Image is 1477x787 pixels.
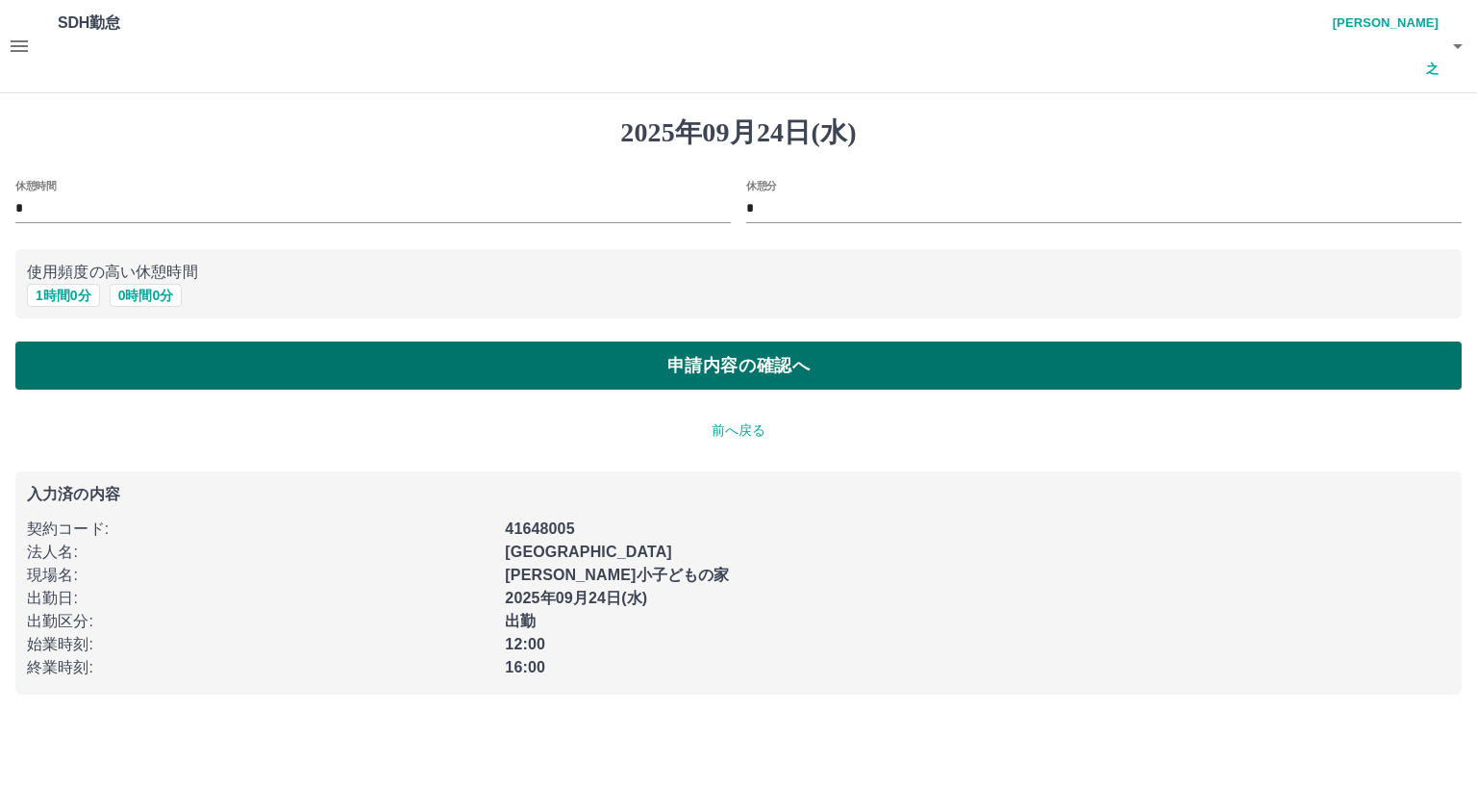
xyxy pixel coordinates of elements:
[505,636,545,652] b: 12:00
[27,564,493,587] p: 現場名 :
[27,487,1450,502] p: 入力済の内容
[27,656,493,679] p: 終業時刻 :
[27,587,493,610] p: 出勤日 :
[27,633,493,656] p: 始業時刻 :
[110,284,183,307] button: 0時間0分
[15,178,56,192] label: 休憩時間
[27,261,1450,284] p: 使用頻度の高い休憩時間
[27,610,493,633] p: 出勤区分 :
[505,567,729,583] b: [PERSON_NAME]小子どもの家
[27,518,493,541] p: 契約コード :
[505,613,536,629] b: 出勤
[746,178,777,192] label: 休憩分
[505,544,672,560] b: [GEOGRAPHIC_DATA]
[15,342,1462,390] button: 申請内容の確認へ
[505,590,647,606] b: 2025年09月24日(水)
[505,659,545,675] b: 16:00
[505,520,574,537] b: 41648005
[15,116,1462,149] h1: 2025年09月24日(水)
[27,284,100,307] button: 1時間0分
[27,541,493,564] p: 法人名 :
[15,420,1462,441] p: 前へ戻る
